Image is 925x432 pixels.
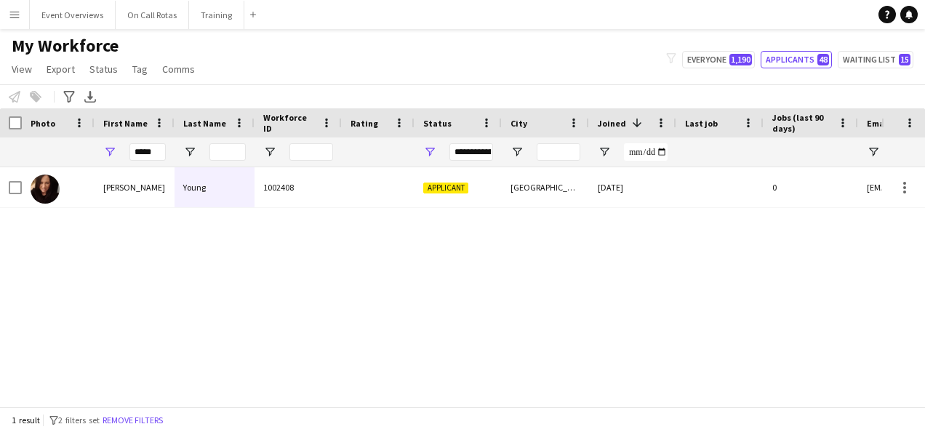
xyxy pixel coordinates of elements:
div: Young [175,167,255,207]
div: 1002408 [255,167,342,207]
span: 2 filters set [58,415,100,425]
input: Workforce ID Filter Input [289,143,333,161]
span: Last Name [183,118,226,129]
a: Export [41,60,81,79]
div: [DATE] [589,167,676,207]
span: City [510,118,527,129]
button: Open Filter Menu [263,145,276,159]
span: 15 [899,54,910,65]
span: My Workforce [12,35,119,57]
button: Open Filter Menu [103,145,116,159]
button: Open Filter Menu [423,145,436,159]
button: On Call Rotas [116,1,189,29]
input: First Name Filter Input [129,143,166,161]
span: Photo [31,118,55,129]
button: Event Overviews [30,1,116,29]
button: Open Filter Menu [510,145,524,159]
a: Tag [127,60,153,79]
app-action-btn: Export XLSX [81,88,99,105]
span: Status [423,118,452,129]
button: Waiting list15 [838,51,913,68]
span: Email [867,118,890,129]
span: Export [47,63,75,76]
input: City Filter Input [537,143,580,161]
button: Training [189,1,244,29]
button: Remove filters [100,412,166,428]
span: Jobs (last 90 days) [772,112,832,134]
span: Rating [351,118,378,129]
button: Open Filter Menu [867,145,880,159]
a: Status [84,60,124,79]
span: Tag [132,63,148,76]
app-action-btn: Advanced filters [60,88,78,105]
span: Applicant [423,183,468,193]
div: [GEOGRAPHIC_DATA] [502,167,589,207]
img: Donna Young [31,175,60,204]
button: Applicants48 [761,51,832,68]
button: Open Filter Menu [183,145,196,159]
span: Comms [162,63,195,76]
div: [PERSON_NAME] [95,167,175,207]
span: Last job [685,118,718,129]
button: Open Filter Menu [598,145,611,159]
a: Comms [156,60,201,79]
span: Joined [598,118,626,129]
span: Workforce ID [263,112,316,134]
button: Everyone1,190 [682,51,755,68]
span: View [12,63,32,76]
span: 1,190 [729,54,752,65]
span: 48 [817,54,829,65]
div: 0 [764,167,858,207]
a: View [6,60,38,79]
span: First Name [103,118,148,129]
span: Status [89,63,118,76]
input: Last Name Filter Input [209,143,246,161]
input: Joined Filter Input [624,143,668,161]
